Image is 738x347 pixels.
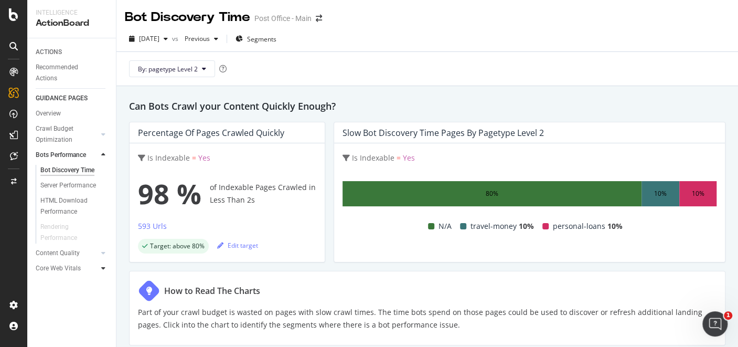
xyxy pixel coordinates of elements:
[36,47,62,58] div: ACTIONS
[231,30,281,47] button: Segments
[138,239,209,254] div: success label
[138,173,201,215] span: 98 %
[129,60,215,77] button: By: pagetype Level 2
[36,8,108,17] div: Intelligence
[470,220,517,233] span: travel-money
[192,153,196,163] span: =
[40,222,109,244] a: Rendering Performance
[438,220,452,233] span: N/A
[247,35,276,44] span: Segments
[138,306,716,331] p: Part of your crawl budget is wasted on pages with slow crawl times. The time bots spend on those ...
[254,13,312,24] div: Post Office - Main
[217,237,258,254] button: Edit target
[40,195,101,217] div: HTML Download Performance
[36,263,98,274] a: Core Web Vitals
[36,93,88,104] div: GUIDANCE PAGES
[691,187,704,200] div: 10%
[36,248,80,259] div: Content Quality
[150,243,205,249] span: Target: above 80%
[724,311,732,320] span: 1
[36,263,81,274] div: Core Web Vitals
[172,34,180,43] span: vs
[217,241,258,250] div: Edit target
[36,93,109,104] a: GUIDANCE PAGES
[343,128,544,138] div: Slow Bot Discovery Time Pages by pagetype Level 2
[40,165,94,176] div: Bot Discovery Time
[403,153,415,163] span: Yes
[198,153,210,163] span: Yes
[125,30,172,47] button: [DATE]
[164,285,260,297] div: How to Read The Charts
[316,15,322,22] div: arrow-right-arrow-left
[36,108,109,119] a: Overview
[138,65,198,73] span: By: pagetype Level 2
[180,30,222,47] button: Previous
[36,248,98,259] a: Content Quality
[180,34,210,43] span: Previous
[138,221,167,232] div: 593 Urls
[36,108,61,119] div: Overview
[607,220,623,233] span: 10%
[138,220,167,237] button: 593 Urls
[138,173,316,215] div: of Indexable Pages Crawled in Less Than 2s
[125,8,250,26] div: Bot Discovery Time
[40,165,109,176] a: Bot Discovery Time
[352,153,394,163] span: Is Indexable
[139,34,159,43] span: 2025 Aug. 11th
[36,123,98,145] a: Crawl Budget Optimization
[36,62,109,84] a: Recommended Actions
[40,180,96,191] div: Server Performance
[36,17,108,29] div: ActionBoard
[40,222,99,244] div: Rendering Performance
[486,187,498,200] div: 80%
[40,180,109,191] a: Server Performance
[138,128,284,138] div: Percentage of Pages Crawled Quickly
[36,150,98,161] a: Bots Performance
[147,153,190,163] span: Is Indexable
[36,62,99,84] div: Recommended Actions
[702,311,728,337] iframe: Intercom live chat
[36,47,109,58] a: ACTIONS
[36,123,91,145] div: Crawl Budget Optimization
[654,187,667,200] div: 10%
[553,220,605,233] span: personal-loans
[36,150,86,161] div: Bots Performance
[397,153,401,163] span: =
[519,220,534,233] span: 10%
[129,99,725,113] h2: Can Bots Crawl your Content Quickly Enough?
[40,195,109,217] a: HTML Download Performance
